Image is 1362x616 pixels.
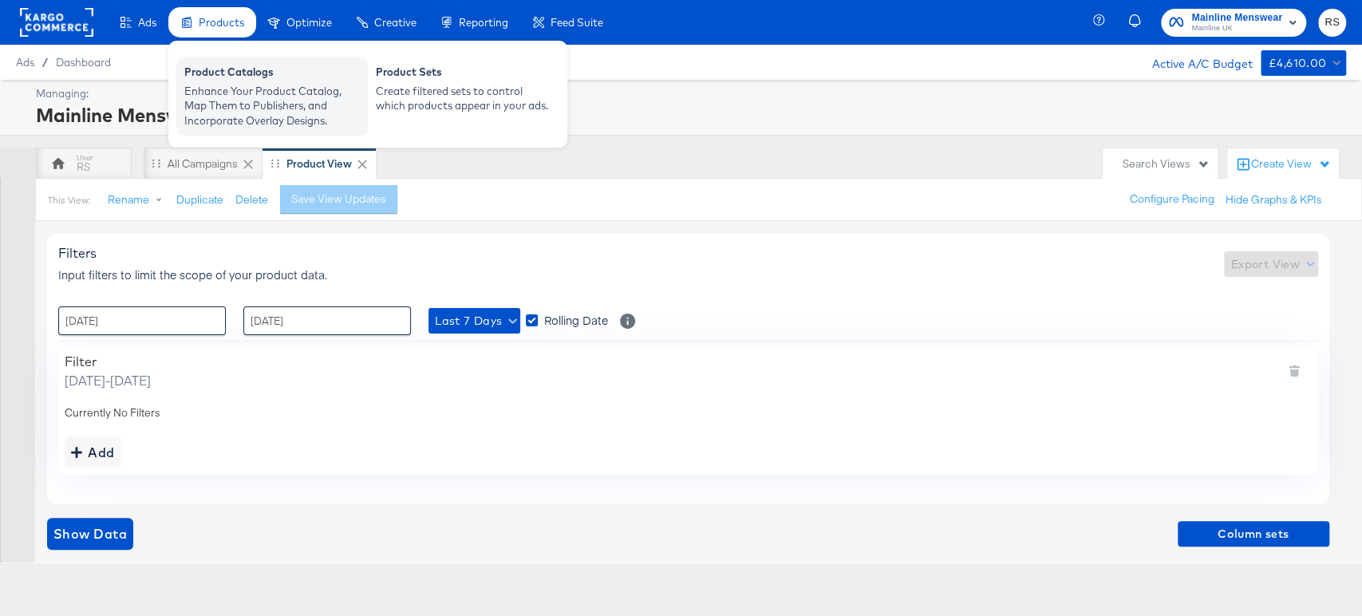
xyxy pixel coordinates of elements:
button: Rename [97,186,180,215]
span: [DATE] - [DATE] [65,371,151,389]
span: Creative [374,16,416,29]
span: Show Data [53,523,127,545]
div: Search Views [1123,156,1210,172]
button: Delete [235,192,268,207]
span: / [34,56,56,69]
div: Add [71,441,115,464]
button: Hide Graphs & KPIs [1226,192,1322,207]
button: addbutton [65,436,121,468]
span: Optimize [286,16,332,29]
div: This View: [48,194,90,207]
span: Feed Suite [551,16,603,29]
div: Drag to reorder tab [270,159,279,168]
span: Mainline UK [1191,22,1282,35]
div: Currently No Filters [65,405,1312,421]
div: £4,610.00 [1269,53,1327,73]
button: Last 7 Days [428,308,520,334]
span: Mainline Menswear [1191,10,1282,26]
span: Reporting [459,16,508,29]
span: Rolling Date [544,312,608,328]
div: Filter [65,353,151,369]
span: Ads [138,16,156,29]
span: Filters [58,245,97,261]
span: Column sets [1184,524,1323,544]
button: £4,610.00 [1261,50,1346,76]
button: RS [1318,9,1346,37]
div: Active A/C Budget [1135,50,1253,74]
a: Dashboard [56,56,111,69]
div: All Campaigns [168,156,238,172]
span: RS [1324,14,1340,32]
button: Mainline MenswearMainline UK [1161,9,1306,37]
span: Ads [16,56,34,69]
div: RS [77,160,90,175]
div: Product View [286,156,352,172]
button: Column sets [1178,521,1329,547]
span: Input filters to limit the scope of your product data. [58,267,327,282]
button: Configure Pacing [1119,185,1226,214]
div: Managing: [36,86,1342,101]
button: Duplicate [176,192,223,207]
span: Products [199,16,244,29]
div: Mainline Menswear [36,101,1342,128]
div: Create View [1251,156,1331,172]
span: Last 7 Days [435,311,514,331]
div: Drag to reorder tab [152,159,160,168]
button: showdata [47,518,133,550]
